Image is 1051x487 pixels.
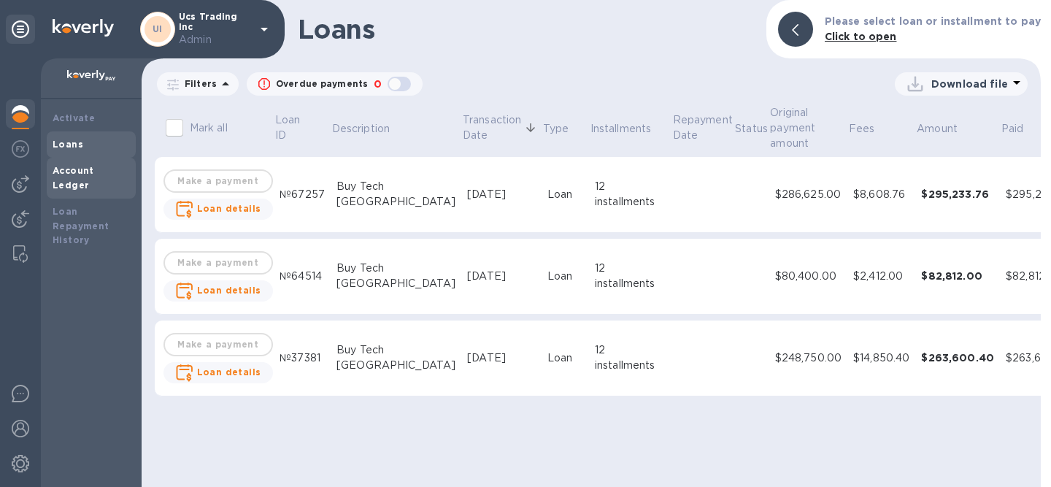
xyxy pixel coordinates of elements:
[53,165,94,191] b: Account Ledger
[275,112,310,143] p: Loan ID
[53,112,95,123] b: Activate
[467,269,536,284] div: [DATE]
[276,77,368,91] p: Overdue payments
[53,206,109,246] b: Loan Repayment History
[153,23,163,34] b: UI
[770,105,846,151] span: Original payment amount
[190,120,228,136] p: Mark all
[590,121,671,137] span: Installments
[197,285,261,296] b: Loan details
[374,77,382,92] p: 0
[467,350,536,366] div: [DATE]
[53,139,83,150] b: Loans
[931,77,1008,91] p: Download file
[280,269,325,284] div: №64514
[921,350,994,365] div: $263,600.40
[336,179,455,210] div: Buy Tech [GEOGRAPHIC_DATA]
[595,179,666,210] div: 12 installments
[6,15,35,44] div: Unpin categories
[853,187,909,202] div: $8,608.76
[595,261,666,291] div: 12 installments
[595,342,666,373] div: 12 installments
[332,121,409,137] span: Description
[197,367,261,377] b: Loan details
[825,15,1041,27] b: Please select loan or installment to pay
[12,140,29,158] img: Foreign exchange
[179,12,252,47] p: Ucs Trading Inc
[673,112,733,143] p: Repayment Date
[547,350,583,366] div: Loan
[825,31,897,42] b: Click to open
[163,199,273,220] button: Loan details
[53,19,114,37] img: Logo
[247,72,423,96] button: Overdue payments0
[179,32,252,47] p: Admin
[1001,121,1024,137] p: Paid
[197,203,261,214] b: Loan details
[921,269,994,283] div: $82,812.00
[463,112,521,143] p: Transaction Date
[298,14,755,45] h1: Loans
[547,269,583,284] div: Loan
[275,112,329,143] span: Loan ID
[775,350,842,366] div: $248,750.00
[336,342,455,373] div: Buy Tech [GEOGRAPHIC_DATA]
[849,121,875,137] p: Fees
[775,269,842,284] div: $80,400.00
[853,269,909,284] div: $2,412.00
[849,121,894,137] span: Fees
[735,121,768,137] p: Status
[280,350,325,366] div: №37381
[467,187,536,202] div: [DATE]
[163,280,273,302] button: Loan details
[917,121,958,137] p: Amount
[179,77,217,90] p: Filters
[775,187,842,202] div: $286,625.00
[280,187,325,202] div: №67257
[543,121,588,137] span: Type
[543,121,569,137] p: Type
[590,121,652,137] p: Installments
[770,105,827,151] p: Original payment amount
[547,187,583,202] div: Loan
[1001,121,1043,137] span: Paid
[336,261,455,291] div: Buy Tech [GEOGRAPHIC_DATA]
[917,121,977,137] span: Amount
[853,350,909,366] div: $14,850.40
[463,112,540,143] span: Transaction Date
[332,121,390,137] p: Description
[163,362,273,383] button: Loan details
[921,187,994,202] div: $295,233.76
